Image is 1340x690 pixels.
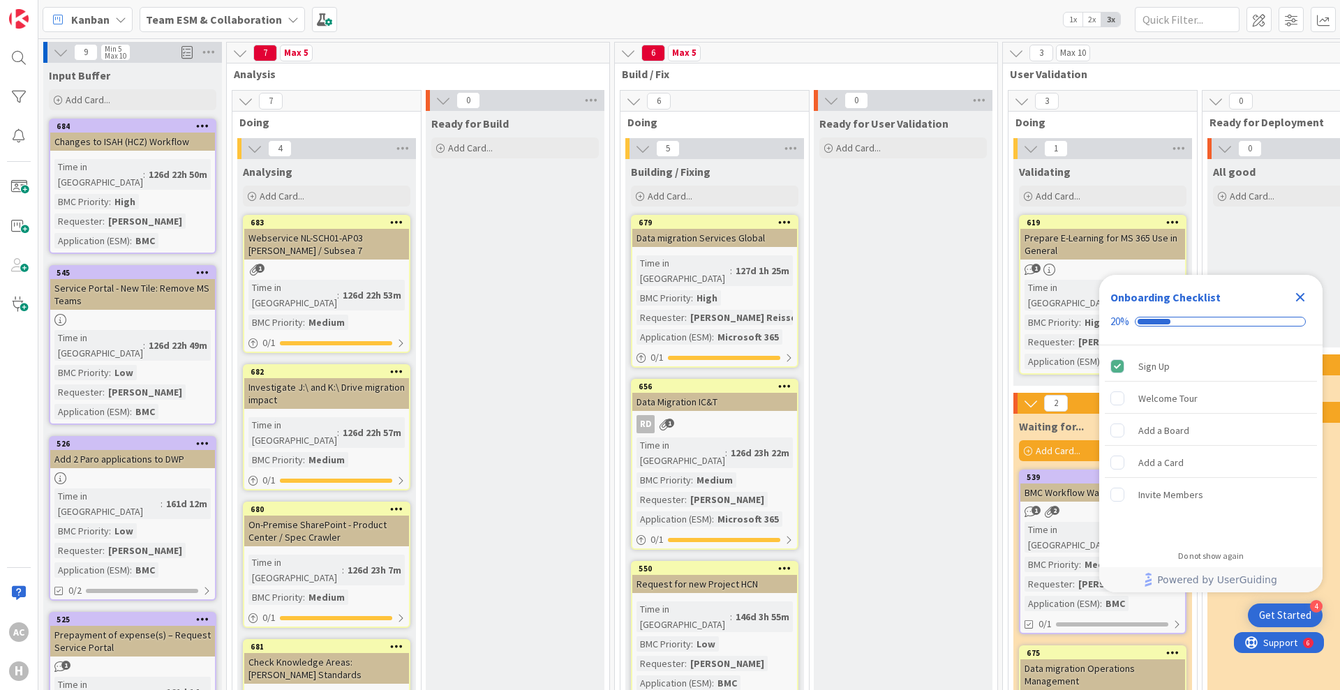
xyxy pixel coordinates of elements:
span: 0 [844,92,868,109]
span: Add Card... [648,190,692,202]
div: 619 [1027,218,1185,227]
div: Time in [GEOGRAPHIC_DATA] [636,601,730,632]
span: 1 [1032,264,1041,273]
div: 680On-Premise SharePoint - Product Center / Spec Crawler [244,503,409,546]
div: Microsoft 365 [714,329,782,345]
span: Kanban [71,11,110,28]
a: 682Investigate J:\ and K:\ Drive migration impactTime in [GEOGRAPHIC_DATA]:126d 22h 57mBMC Priori... [243,364,410,490]
span: Analysing [243,165,292,179]
div: 0/1 [632,349,797,366]
div: 684 [50,120,215,133]
div: Time in [GEOGRAPHIC_DATA] [248,555,342,585]
div: Invite Members [1138,486,1203,503]
span: 2 [1044,395,1068,412]
div: Application (ESM) [54,404,130,419]
div: BMC Priority [1025,557,1079,572]
div: BMC [1102,596,1129,611]
span: 0 / 1 [650,350,664,365]
div: BMC Priority [248,315,303,330]
span: 0 / 1 [262,473,276,488]
span: : [691,290,693,306]
span: Waiting for... [1019,419,1084,433]
span: : [103,543,105,558]
span: 1 [665,419,674,428]
div: 681Check Knowledge Areas: [PERSON_NAME] Standards [244,640,409,684]
div: 4 [1310,600,1323,613]
span: 5 [656,140,680,157]
div: Max 5 [672,50,697,57]
span: 0 [1238,140,1262,157]
a: 656Data Migration IC&TRdTime in [GEOGRAPHIC_DATA]:126d 23h 22mBMC Priority:MediumRequester:[PERSO... [631,379,798,550]
span: 0 / 1 [650,532,664,547]
span: Build / Fix [622,67,980,81]
span: Support [29,2,64,19]
div: BMC [132,404,158,419]
div: 525 [50,613,215,626]
span: 6 [641,45,665,61]
span: : [161,496,163,511]
div: Max 10 [1060,50,1086,57]
div: Invite Members is incomplete. [1105,479,1317,510]
div: [PERSON_NAME] / [PERSON_NAME]... [1075,576,1246,592]
div: 656 [632,380,797,393]
div: 680 [244,503,409,516]
div: Get Started [1259,608,1311,622]
div: Request for new Project HCN [632,575,797,593]
div: 525 [57,615,215,624]
a: 619Prepare E-Learning for MS 365 Use in GeneralTime in [GEOGRAPHIC_DATA]:127d 3h 36mBMC Priority:... [1019,215,1186,375]
div: Requester [636,310,685,325]
a: 684Changes to ISAH (HCZ) WorkflowTime in [GEOGRAPHIC_DATA]:126d 22h 50mBMC Priority:HighRequester... [49,119,216,254]
div: Time in [GEOGRAPHIC_DATA] [248,280,337,310]
div: Data Migration IC&T [632,393,797,411]
div: Low [111,365,137,380]
div: Do not show again [1178,550,1244,562]
div: 539 [1027,472,1185,482]
div: 0/1 [244,609,409,627]
span: 2 [1050,506,1059,515]
div: 684 [57,121,215,131]
div: Application (ESM) [1025,596,1100,611]
div: Requester [54,543,103,558]
div: Time in [GEOGRAPHIC_DATA] [1025,522,1118,553]
span: : [691,636,693,652]
span: Add Card... [66,93,110,106]
span: Building / Fixing [631,165,710,179]
div: 679Data migration Services Global [632,216,797,247]
span: 1x [1064,13,1082,27]
div: 619Prepare E-Learning for MS 365 Use in General [1020,216,1185,260]
div: 146d 3h 55m [732,609,793,624]
div: [PERSON_NAME] [687,656,768,671]
div: Service Portal - New Tile: Remove MS Teams [50,279,215,310]
span: : [1079,315,1081,330]
div: Add a Board [1138,422,1189,439]
span: Ready for Build [431,117,509,130]
div: 539 [1020,471,1185,483]
div: 6 [73,6,76,17]
div: 683 [251,218,409,227]
div: Time in [GEOGRAPHIC_DATA] [54,488,161,519]
div: Medium [305,315,348,330]
span: : [730,263,732,278]
div: Checklist Container [1099,275,1323,592]
div: High [693,290,721,306]
span: 9 [74,44,98,61]
span: : [303,315,305,330]
div: Medium [305,590,348,605]
div: Add a Board is incomplete. [1105,415,1317,446]
div: Onboarding Checklist [1110,289,1221,306]
div: H [9,661,29,681]
div: 679 [632,216,797,229]
div: 679 [639,218,797,227]
div: 680 [251,504,409,514]
a: 679Data migration Services GlobalTime in [GEOGRAPHIC_DATA]:127d 1h 25mBMC Priority:HighRequester:... [631,215,798,368]
div: Requester [54,384,103,400]
a: 680On-Premise SharePoint - Product Center / Spec CrawlerTime in [GEOGRAPHIC_DATA]:126d 23h 7mBMC ... [243,502,410,628]
span: 0/1 [1038,617,1052,631]
span: 1 [1032,506,1041,515]
span: : [103,213,105,229]
a: 683Webservice NL-SCH01-AP03 [PERSON_NAME] / Subsea 7Time in [GEOGRAPHIC_DATA]:126d 22h 53mBMC Pri... [243,215,410,353]
div: 0/1 [632,531,797,548]
div: 545 [50,267,215,279]
div: 526 [50,437,215,450]
span: Analysis [234,67,592,81]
